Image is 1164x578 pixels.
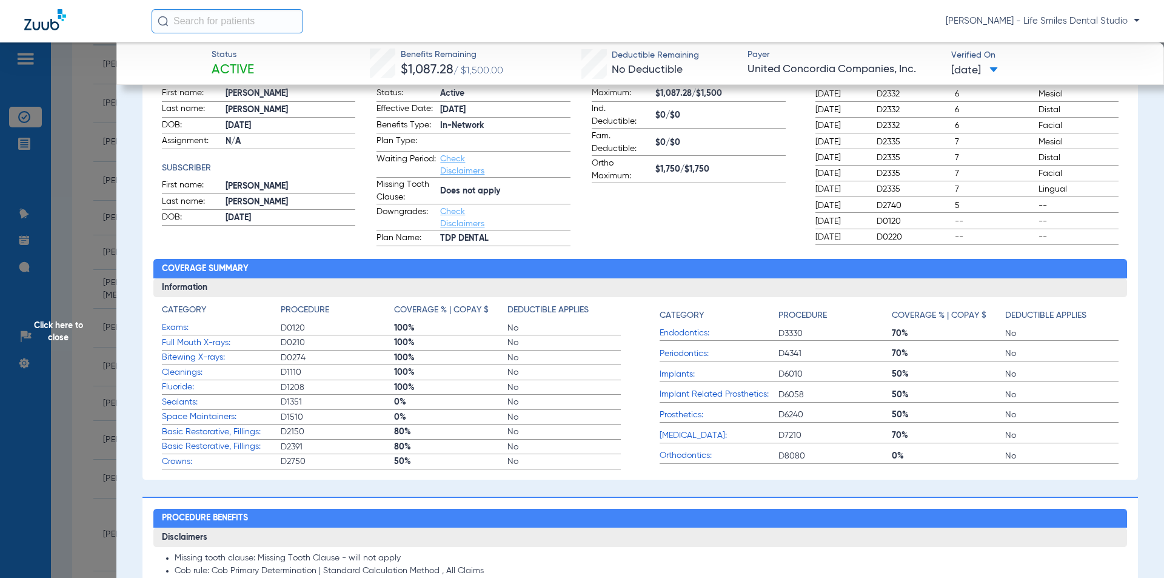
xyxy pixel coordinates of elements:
app-breakdown-title: Procedure [281,304,394,321]
span: Waiting Period: [376,153,436,177]
span: Last name: [162,102,221,117]
span: 100% [394,352,507,364]
li: Missing tooth clause: Missing Tooth Clause - will not apply [175,553,1119,564]
span: D2150 [281,426,394,438]
app-breakdown-title: Deductible Applies [1005,304,1119,326]
span: [DATE] [440,104,570,116]
span: $1,087.28/$1,500 [655,87,786,100]
span: 5 [955,200,1035,212]
span: D4341 [778,348,892,360]
h4: Deductible Applies [507,304,589,317]
span: Endodontics: [660,327,778,340]
span: Active [440,87,570,100]
span: [DATE] [815,200,866,212]
span: Bitewing X-rays: [162,351,281,364]
span: 0% [892,450,1005,462]
iframe: Chat Widget [1103,520,1164,578]
span: Basic Restorative, Fillings: [162,440,281,453]
span: [DATE] [815,215,866,227]
app-breakdown-title: Procedure [778,304,892,326]
span: 100% [394,337,507,349]
span: Sealants: [162,396,281,409]
span: Facial [1039,167,1119,180]
span: Periodontics: [660,348,778,360]
img: Search Icon [158,16,169,27]
span: Downgrades: [376,206,436,230]
span: No [507,396,621,408]
span: D2335 [877,167,951,180]
span: [PERSON_NAME] [226,104,356,116]
span: 6 [955,119,1035,132]
span: DOB: [162,119,221,133]
span: Does not apply [440,185,570,198]
span: Status [212,49,254,61]
h4: Procedure [281,304,329,317]
span: No [1005,348,1119,360]
span: D2332 [877,104,951,116]
span: Basic Restorative, Fillings: [162,426,281,439]
span: -- [955,231,1035,243]
span: 70% [892,328,1005,340]
span: -- [1039,200,1119,212]
span: [DATE] [226,119,356,132]
span: [DATE] [815,119,866,132]
h3: Information [153,278,1128,298]
span: Benefits Type: [376,119,436,133]
h3: Disclaimers [153,528,1128,547]
input: Search for patients [152,9,303,33]
span: No [1005,450,1119,462]
h4: Subscriber [162,162,356,175]
span: Cleanings: [162,366,281,379]
app-breakdown-title: Category [660,304,778,326]
span: [MEDICAL_DATA]: [660,429,778,442]
span: D0210 [281,337,394,349]
span: 50% [892,389,1005,401]
a: Check Disclaimers [440,155,484,175]
span: D2335 [877,183,951,195]
span: No [1005,389,1119,401]
span: D3330 [778,328,892,340]
span: Distal [1039,152,1119,164]
span: Ortho Maximum: [592,157,651,183]
span: Distal [1039,104,1119,116]
span: D2335 [877,136,951,148]
span: [PERSON_NAME] [226,87,356,100]
span: No [1005,328,1119,340]
span: Active [212,62,254,79]
span: D6010 [778,368,892,380]
span: Prosthetics: [660,409,778,422]
span: D1351 [281,396,394,408]
a: Check Disclaimers [440,207,484,228]
span: [PERSON_NAME] [226,180,356,193]
h2: Coverage Summary [153,259,1128,278]
h4: Category [162,304,206,317]
span: 50% [892,409,1005,421]
span: 7 [955,136,1035,148]
span: Fluoride: [162,381,281,394]
span: -- [1039,231,1119,243]
span: Plan Name: [376,232,436,246]
span: No [507,455,621,468]
span: No [507,381,621,394]
span: In-Network [440,119,570,132]
span: Payer [748,49,941,61]
h2: Procedure Benefits [153,509,1128,528]
app-breakdown-title: Deductible Applies [507,304,621,321]
span: No [507,411,621,423]
span: Lingual [1039,183,1119,195]
span: 0% [394,411,507,423]
span: Facial [1039,119,1119,132]
h4: Procedure [778,309,827,322]
span: [DATE] [815,152,866,164]
span: [PERSON_NAME] - Life Smiles Dental Studio [946,15,1140,27]
span: Benefits Remaining [401,49,503,61]
span: D0274 [281,352,394,364]
span: Exams: [162,321,281,334]
span: 70% [892,348,1005,360]
span: Deductible Remaining [612,49,699,62]
span: Missing Tooth Clause: [376,178,436,204]
span: No [1005,368,1119,380]
app-breakdown-title: Coverage % | Copay $ [892,304,1005,326]
span: [DATE] [815,167,866,180]
span: No [507,426,621,438]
